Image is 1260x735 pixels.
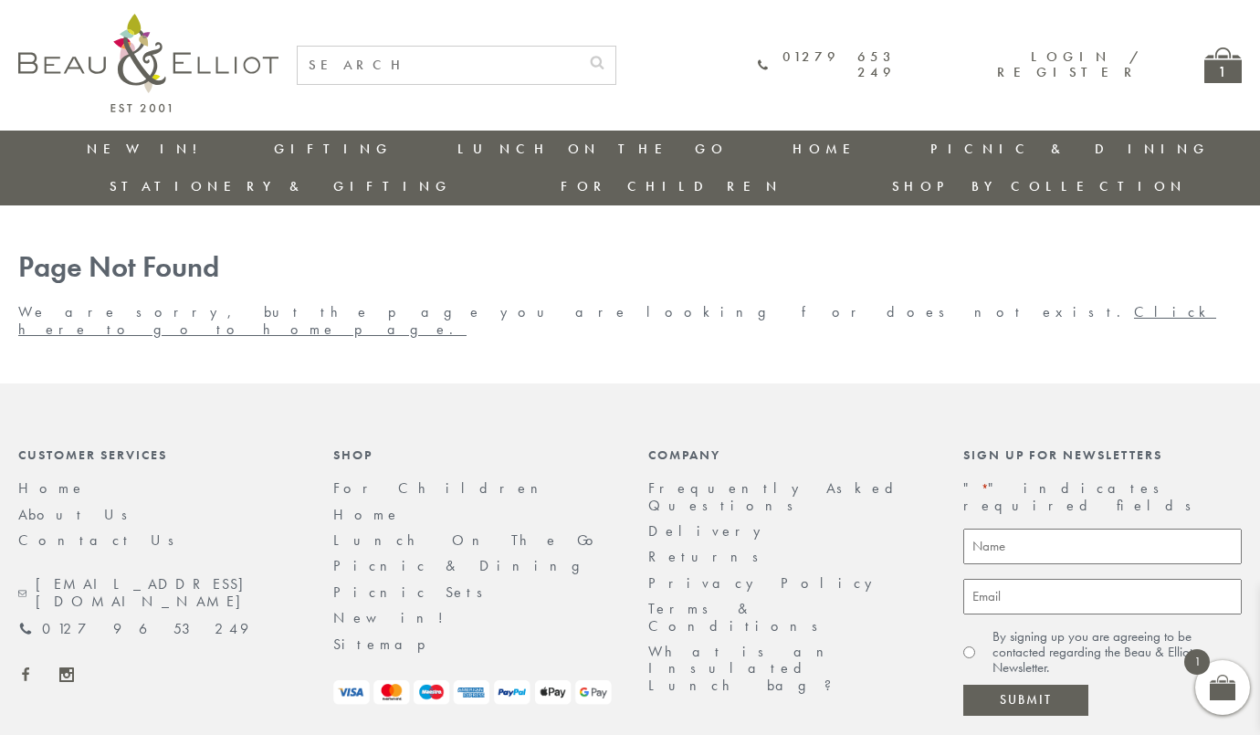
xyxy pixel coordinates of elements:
[892,177,1187,195] a: Shop by collection
[18,478,86,498] a: Home
[333,478,552,498] a: For Children
[963,685,1088,716] input: Submit
[648,478,905,514] a: Frequently Asked Questions
[992,629,1242,677] label: By signing up you are agreeing to be contacted regarding the Beau & Elliot Newsletter.
[18,621,248,637] a: 01279 653 249
[333,608,457,627] a: New in!
[18,530,186,550] a: Contact Us
[1184,649,1210,675] span: 1
[648,642,846,695] a: What is an Insulated Lunch bag?
[18,251,1242,285] h1: Page Not Found
[333,583,495,602] a: Picnic Sets
[997,47,1140,81] a: Login / Register
[18,576,297,610] a: [EMAIL_ADDRESS][DOMAIN_NAME]
[298,47,579,84] input: SEARCH
[758,49,896,81] a: 01279 653 249
[18,14,278,112] img: logo
[333,530,604,550] a: Lunch On The Go
[1204,47,1242,83] a: 1
[333,635,450,654] a: Sitemap
[110,177,452,195] a: Stationery & Gifting
[648,547,771,566] a: Returns
[648,573,882,593] a: Privacy Policy
[963,447,1242,462] div: Sign up for newsletters
[648,447,927,462] div: Company
[930,140,1210,158] a: Picnic & Dining
[793,140,866,158] a: Home
[963,480,1242,514] p: " " indicates required fields
[333,447,612,462] div: Shop
[274,140,393,158] a: Gifting
[333,556,598,575] a: Picnic & Dining
[18,302,1216,338] a: Click here to go to home page.
[648,521,771,541] a: Delivery
[648,599,830,635] a: Terms & Conditions
[18,447,297,462] div: Customer Services
[963,579,1242,614] input: Email
[963,529,1242,564] input: Name
[561,177,782,195] a: For Children
[87,140,209,158] a: New in!
[457,140,728,158] a: Lunch On The Go
[333,680,612,705] img: payment-logos.png
[18,505,140,524] a: About Us
[333,505,401,524] a: Home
